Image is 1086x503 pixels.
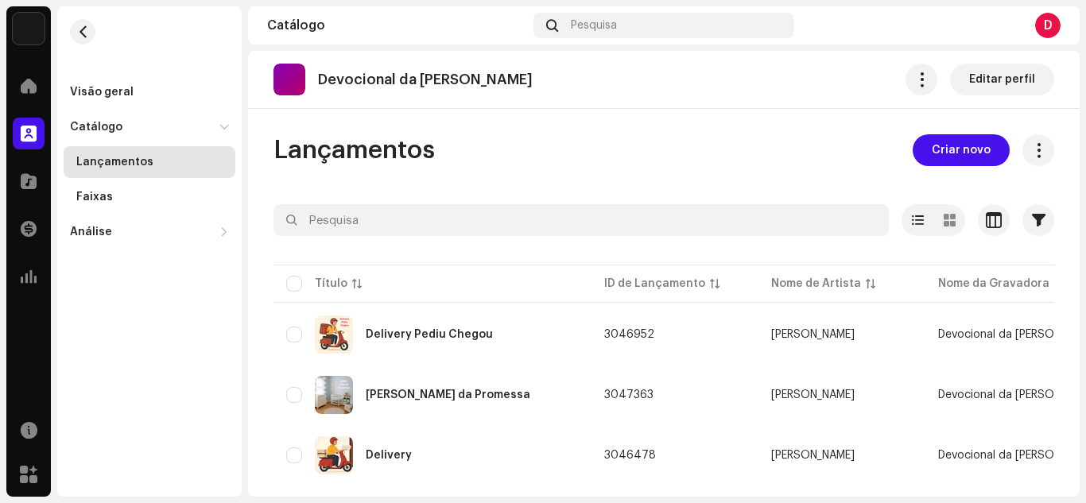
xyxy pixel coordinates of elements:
[571,19,617,32] span: Pesquisa
[64,181,235,213] re-m-nav-item: Faixas
[70,121,122,133] div: Catálogo
[932,134,991,166] span: Criar novo
[771,329,913,340] span: Denise Campos
[604,329,654,340] span: 3046952
[64,111,235,213] re-m-nav-dropdown: Catálogo
[771,276,861,292] div: Nome de Artista
[315,376,353,414] img: 9c6d6cb3-d6fc-4763-b2c5-d2bbd3dd2ba6
[76,156,153,168] div: Lançamentos
[70,226,112,238] div: Análise
[771,389,855,400] div: [PERSON_NAME]
[604,276,705,292] div: ID de Lançamento
[950,64,1054,95] button: Editar perfil
[315,315,353,354] img: b5ee8a09-2cc7-4327-8927-227b879037fb
[76,191,113,203] div: Faixas
[938,276,1049,292] div: Nome da Gravadora
[969,64,1035,95] span: Editar perfil
[1035,13,1061,38] div: D
[318,72,533,88] p: Devocional da [PERSON_NAME]
[273,134,435,166] span: Lançamentos
[13,13,45,44] img: 8570ccf7-64aa-46bf-9f70-61ee3b8451d8
[604,450,656,461] span: 3046478
[771,389,913,400] span: Denise Campos
[604,389,654,400] span: 3047363
[267,19,527,32] div: Catálogo
[64,146,235,178] re-m-nav-item: Lançamentos
[771,450,913,461] span: Denise Campos
[771,450,855,461] div: [PERSON_NAME]
[315,276,347,292] div: Título
[315,436,353,474] img: c2d0dfe8-6bf2-4d51-9eb1-f6e66c03fd9e
[366,329,493,340] div: Delivery Pediu Chegou
[70,86,134,99] div: Visão geral
[64,76,235,108] re-m-nav-item: Visão geral
[64,216,235,248] re-m-nav-dropdown: Análise
[366,450,412,461] div: Delivery
[913,134,1010,166] button: Criar novo
[366,389,530,400] div: ISAAC Filho da Promessa
[273,204,889,236] input: Pesquisa
[771,329,855,340] div: [PERSON_NAME]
